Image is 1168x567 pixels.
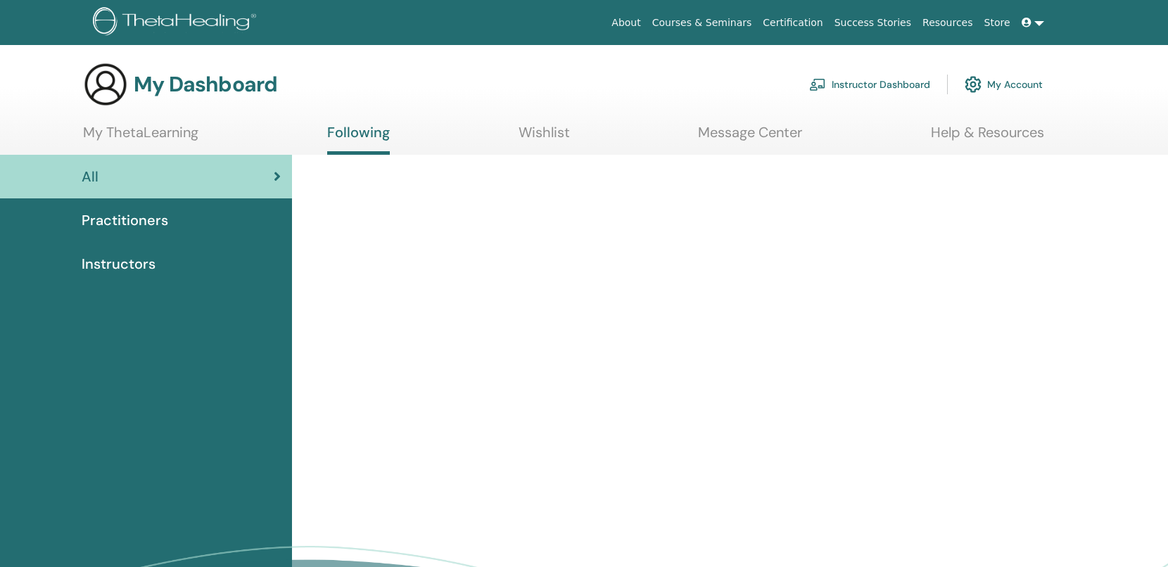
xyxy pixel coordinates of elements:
span: All [82,166,99,187]
span: Practitioners [82,210,168,231]
img: chalkboard-teacher.svg [809,78,826,91]
h3: My Dashboard [134,72,277,97]
a: Help & Resources [931,124,1044,151]
a: Certification [757,10,828,36]
a: Message Center [698,124,802,151]
span: Instructors [82,253,155,274]
img: logo.png [93,7,261,39]
img: generic-user-icon.jpg [83,62,128,107]
a: Success Stories [829,10,917,36]
a: About [606,10,646,36]
img: cog.svg [965,72,982,96]
a: Courses & Seminars [647,10,758,36]
a: Following [327,124,390,155]
a: My ThetaLearning [83,124,198,151]
a: Instructor Dashboard [809,69,930,100]
a: Wishlist [519,124,570,151]
a: Resources [917,10,979,36]
a: My Account [965,69,1043,100]
a: Store [979,10,1016,36]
